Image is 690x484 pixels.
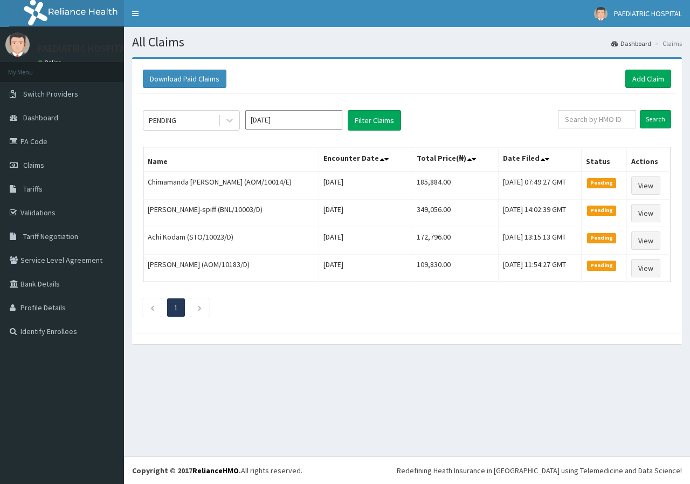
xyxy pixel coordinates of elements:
td: [DATE] [319,172,412,200]
td: [PERSON_NAME] (AOM/10183/D) [143,255,319,282]
input: Search [640,110,671,128]
span: Dashboard [23,113,58,122]
a: Add Claim [625,70,671,88]
a: Online [38,59,64,66]
button: Download Paid Claims [143,70,226,88]
span: Pending [587,178,617,188]
th: Total Price(₦) [412,147,498,172]
a: View [631,204,660,222]
a: Page 1 is your current page [174,303,178,312]
td: [DATE] 11:54:27 GMT [498,255,581,282]
img: User Image [5,32,30,57]
span: PAEDIATRIC HOSPITAL [614,9,682,18]
a: RelianceHMO [192,466,239,475]
div: Redefining Heath Insurance in [GEOGRAPHIC_DATA] using Telemedicine and Data Science! [397,465,682,476]
span: Switch Providers [23,89,78,99]
a: Next page [197,303,202,312]
span: Claims [23,160,44,170]
span: Pending [587,206,617,215]
th: Actions [627,147,671,172]
a: Previous page [150,303,155,312]
th: Status [581,147,627,172]
button: Filter Claims [348,110,401,131]
td: [DATE] 07:49:27 GMT [498,172,581,200]
td: [DATE] 13:15:13 GMT [498,227,581,255]
footer: All rights reserved. [124,456,690,484]
li: Claims [652,39,682,48]
th: Encounter Date [319,147,412,172]
strong: Copyright © 2017 . [132,466,241,475]
a: Dashboard [611,39,651,48]
h1: All Claims [132,35,682,49]
span: Tariffs [23,184,43,194]
td: 349,056.00 [412,200,498,227]
span: Tariff Negotiation [23,231,78,241]
a: View [631,259,660,277]
div: PENDING [149,115,176,126]
a: View [631,231,660,250]
span: Pending [587,261,617,270]
td: Achi Kodam (STO/10023/D) [143,227,319,255]
td: 109,830.00 [412,255,498,282]
td: Chimamanda [PERSON_NAME] (AOM/10014/E) [143,172,319,200]
td: [DATE] [319,200,412,227]
td: [DATE] [319,227,412,255]
img: User Image [594,7,608,21]
a: View [631,176,660,195]
input: Search by HMO ID [558,110,636,128]
td: [DATE] [319,255,412,282]
th: Name [143,147,319,172]
p: PAEDIATRIC HOSPITAL [38,44,130,53]
input: Select Month and Year [245,110,342,129]
td: [DATE] 14:02:39 GMT [498,200,581,227]
td: 185,884.00 [412,172,498,200]
span: Pending [587,233,617,243]
th: Date Filed [498,147,581,172]
td: 172,796.00 [412,227,498,255]
td: [PERSON_NAME]-spiff (BNL/10003/D) [143,200,319,227]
